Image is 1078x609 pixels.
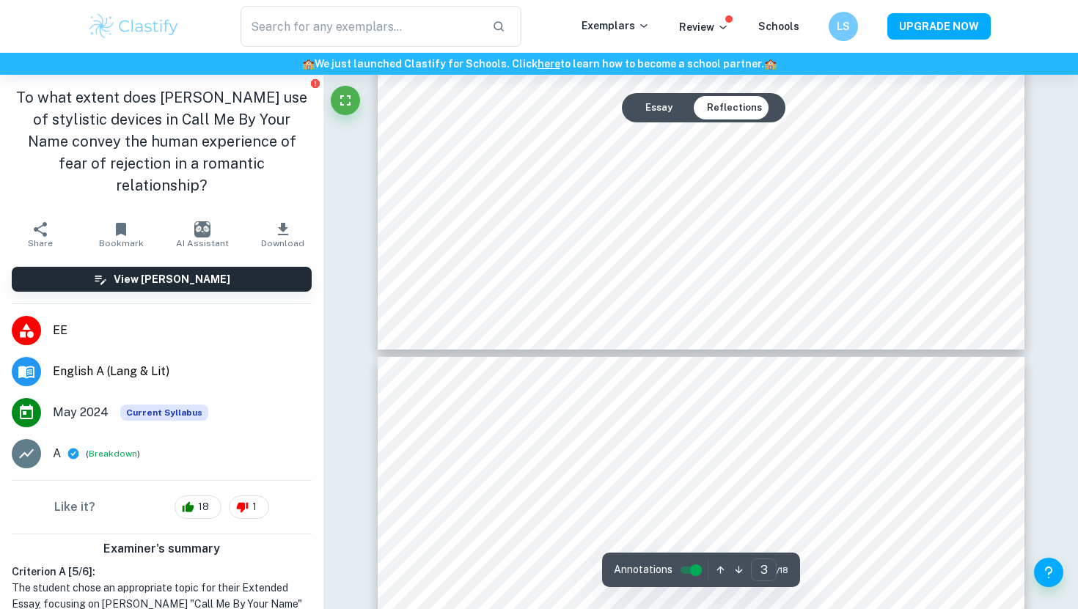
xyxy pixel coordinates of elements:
[190,500,217,514] span: 18
[54,498,95,516] h6: Like it?
[331,86,360,115] button: Fullscreen
[764,58,777,70] span: 🏫
[582,18,650,34] p: Exemplars
[261,238,304,248] span: Download
[114,271,230,287] h6: View [PERSON_NAME]
[6,540,318,558] h6: Examiner's summary
[53,445,61,462] p: A
[229,495,269,519] div: 1
[12,564,312,580] h6: Criterion A [ 5 / 6 ]:
[194,221,210,237] img: AI Assistant
[162,214,243,255] button: AI Assistant
[777,564,788,577] span: / 18
[28,238,53,248] span: Share
[175,495,221,519] div: 18
[243,214,323,255] button: Download
[99,238,144,248] span: Bookmark
[241,6,480,47] input: Search for any exemplars...
[835,18,852,34] h6: LS
[695,96,774,119] button: Reflections
[53,363,312,380] span: English A (Lang & Lit)
[176,238,229,248] span: AI Assistant
[12,86,312,196] h1: To what extent does [PERSON_NAME] use of stylistic devices in Call Me By Your Name convey the hum...
[887,13,991,40] button: UPGRADE NOW
[302,58,315,70] span: 🏫
[120,405,208,421] div: This exemplar is based on the current syllabus. Feel free to refer to it for inspiration/ideas wh...
[86,447,140,461] span: ( )
[53,404,109,421] span: May 2024
[829,12,858,41] button: LS
[1034,558,1063,587] button: Help and Feedback
[309,78,320,89] button: Report issue
[87,12,180,41] img: Clastify logo
[634,96,684,119] button: Essay
[89,447,137,460] button: Breakdown
[614,562,672,577] span: Annotations
[679,19,729,35] p: Review
[244,500,265,514] span: 1
[53,322,312,339] span: EE
[12,267,312,292] button: View [PERSON_NAME]
[120,405,208,421] span: Current Syllabus
[3,56,1075,72] h6: We just launched Clastify for Schools. Click to learn how to become a school partner.
[81,214,161,255] button: Bookmark
[758,21,799,32] a: Schools
[538,58,560,70] a: here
